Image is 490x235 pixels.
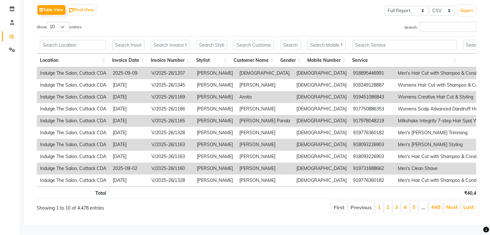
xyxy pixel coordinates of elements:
[37,5,65,15] button: Table View
[350,91,395,103] td: 919451086843
[458,5,476,16] button: Export
[446,204,458,210] a: Next
[386,204,389,210] a: 2
[37,53,109,67] th: Location: activate to sort column ascending
[151,40,190,50] input: Search Invoice Number
[37,174,110,186] td: Indulge The Salon, Cuttack CDA
[463,204,474,210] a: Last
[293,139,350,151] td: [DEMOGRAPHIC_DATA]
[236,139,293,151] td: [PERSON_NAME]
[404,204,407,210] a: 4
[236,151,293,163] td: [PERSON_NAME]
[37,115,110,127] td: Indulge The Salon, Cuttack CDA
[194,103,236,115] td: [PERSON_NAME]
[148,163,194,174] td: V/2025-26/1160
[350,151,395,163] td: 918093226903
[293,67,350,79] td: [DEMOGRAPHIC_DATA]
[37,163,110,174] td: Indulge The Salon, Cuttack CDA
[293,163,350,174] td: [DEMOGRAPHIC_DATA]
[37,151,110,163] td: Indulge The Salon, Cuttack CDA
[148,139,194,151] td: V/2025-26/1163
[194,91,236,103] td: [PERSON_NAME]
[110,127,148,139] td: [DATE]
[350,163,395,174] td: 919731688662
[431,204,441,210] a: 448
[110,174,148,186] td: [DATE]
[404,22,476,32] label: Search:
[293,91,350,103] td: [DEMOGRAPHIC_DATA]
[293,103,350,115] td: [DEMOGRAPHIC_DATA]
[37,186,110,199] th: Total
[148,151,194,163] td: V/2025-26/1163
[350,79,395,91] td: 918249128887
[293,151,350,163] td: [DEMOGRAPHIC_DATA]
[110,91,148,103] td: [DATE]
[378,204,381,210] a: 1
[194,67,236,79] td: [PERSON_NAME]
[350,139,395,151] td: 918093226903
[37,79,110,91] td: Indulge The Salon, Cuttack CDA
[40,40,106,50] input: Search Location
[236,79,293,91] td: [PERSON_NAME]
[412,204,416,210] a: 5
[293,127,350,139] td: [DEMOGRAPHIC_DATA]
[148,67,194,79] td: V/2025-26/1207
[110,115,148,127] td: [DATE]
[293,79,350,91] td: [DEMOGRAPHIC_DATA]
[236,127,293,139] td: [PERSON_NAME]
[234,40,274,50] input: Search Customer Name
[110,163,148,174] td: 2025-09-02
[194,151,236,163] td: [PERSON_NAME]
[236,103,293,115] td: [PERSON_NAME]
[148,79,194,91] td: V/2025-26/1345
[37,103,110,115] td: Indulge The Salon, Cuttack CDA
[69,8,74,13] img: pivot.png
[349,53,460,67] th: Service: activate to sort column ascending
[236,67,293,79] td: [DEMOGRAPHIC_DATA]
[194,174,236,186] td: [PERSON_NAME]
[47,22,69,32] select: Showentries
[148,174,194,186] td: V/2025-26/1328
[230,53,277,67] th: Customer Name: activate to sort column ascending
[37,91,110,103] td: Indulge The Salon, Cuttack CDA
[193,53,230,67] th: Stylist: activate to sort column ascending
[304,53,349,67] th: Mobile Number: activate to sort column ascending
[110,79,148,91] td: [DATE]
[148,53,193,67] th: Invoice Number: activate to sort column ascending
[37,67,110,79] td: Indulge The Salon, Cuttack CDA
[67,5,96,15] button: Pivot View
[236,163,293,174] td: [PERSON_NAME]
[350,174,395,186] td: 919776360182
[148,115,194,127] td: V/2025-26/1165
[395,204,398,210] a: 3
[196,40,227,50] input: Search Stylist
[236,174,293,186] td: [PERSON_NAME]
[112,40,144,50] input: Search Invoice Date
[110,67,148,79] td: 2025-09-09
[194,127,236,139] td: [PERSON_NAME]
[37,139,110,151] td: Indulge The Salon, Cuttack CDA
[352,40,456,50] input: Search Service
[350,127,395,139] td: 919776360182
[109,53,148,67] th: Invoice Date: activate to sort column ascending
[194,163,236,174] td: [PERSON_NAME]
[236,115,293,127] td: [PERSON_NAME] Panda
[307,40,346,50] input: Search Mobile Number
[277,53,304,67] th: Gender: activate to sort column ascending
[350,103,395,115] td: 917750886353
[148,127,194,139] td: V/2025-26/1328
[420,22,476,32] input: Search:
[194,79,236,91] td: [PERSON_NAME]
[110,103,148,115] td: [DATE]
[37,201,214,211] div: Showing 1 to 10 of 4,478 entries
[110,151,148,163] td: [DATE]
[236,91,293,103] td: Amita
[293,115,350,127] td: [DEMOGRAPHIC_DATA]
[110,139,148,151] td: [DATE]
[350,67,395,79] td: 918895446991
[37,127,110,139] td: Indulge The Salon, Cuttack CDA
[148,91,194,103] td: V/2025-26/1169
[350,115,395,127] td: 917978048219
[280,40,301,50] input: Search Gender
[148,103,194,115] td: V/2025-26/1166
